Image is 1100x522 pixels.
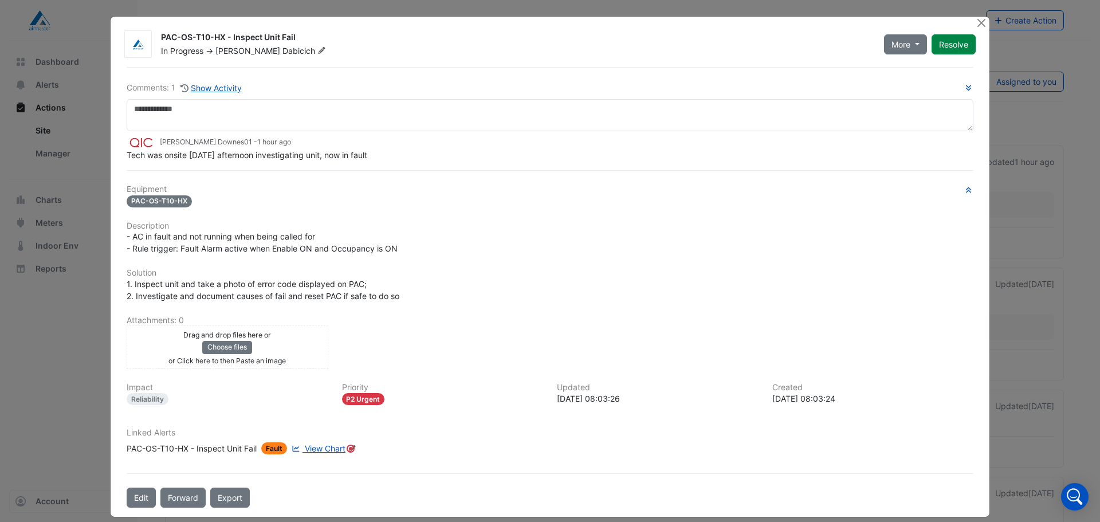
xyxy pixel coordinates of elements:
[160,488,206,508] button: Forward
[1061,483,1089,511] div: Open Intercom Messenger
[305,443,345,453] span: View Chart
[127,428,973,438] h6: Linked Alerts
[127,268,973,278] h6: Solution
[127,81,242,95] div: Comments: 1
[342,393,385,405] div: P2 Urgent
[127,488,156,508] button: Edit
[180,81,242,95] button: Show Activity
[206,46,213,56] span: ->
[127,195,192,207] span: PAC-OS-T10-HX
[345,443,356,454] div: Tooltip anchor
[127,442,257,454] div: PAC-OS-T10-HX - Inspect Unit Fail
[215,46,280,56] span: [PERSON_NAME]
[289,442,345,454] a: View Chart
[127,136,155,149] img: QIC
[125,39,151,50] img: Airmaster Australia
[772,383,974,393] h6: Created
[282,45,328,57] span: Dabicich
[127,150,367,160] span: Tech was onsite [DATE] afternoon investigating unit, now in fault
[168,356,286,365] small: or Click here to then Paste an image
[257,138,291,146] span: 2025-09-10 08:03:26
[127,316,973,325] h6: Attachments: 0
[161,46,203,56] span: In Progress
[210,488,250,508] a: Export
[975,17,987,29] button: Close
[127,185,973,194] h6: Equipment
[183,331,271,339] small: Drag and drop files here or
[891,38,910,50] span: More
[884,34,927,54] button: More
[557,393,759,405] div: [DATE] 08:03:26
[127,221,973,231] h6: Description
[161,32,870,45] div: PAC-OS-T10-HX - Inspect Unit Fail
[160,137,291,147] small: [PERSON_NAME] Downes01 -
[127,279,399,301] span: 1. Inspect unit and take a photo of error code displayed on PAC; 2. Investigate and document caus...
[932,34,976,54] button: Resolve
[127,231,398,253] span: - AC in fault and not running when being called for - Rule trigger: Fault Alarm active when Enabl...
[261,442,287,454] span: Fault
[557,383,759,393] h6: Updated
[127,383,328,393] h6: Impact
[202,341,252,354] button: Choose files
[772,393,974,405] div: [DATE] 08:03:24
[342,383,544,393] h6: Priority
[127,393,168,405] div: Reliability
